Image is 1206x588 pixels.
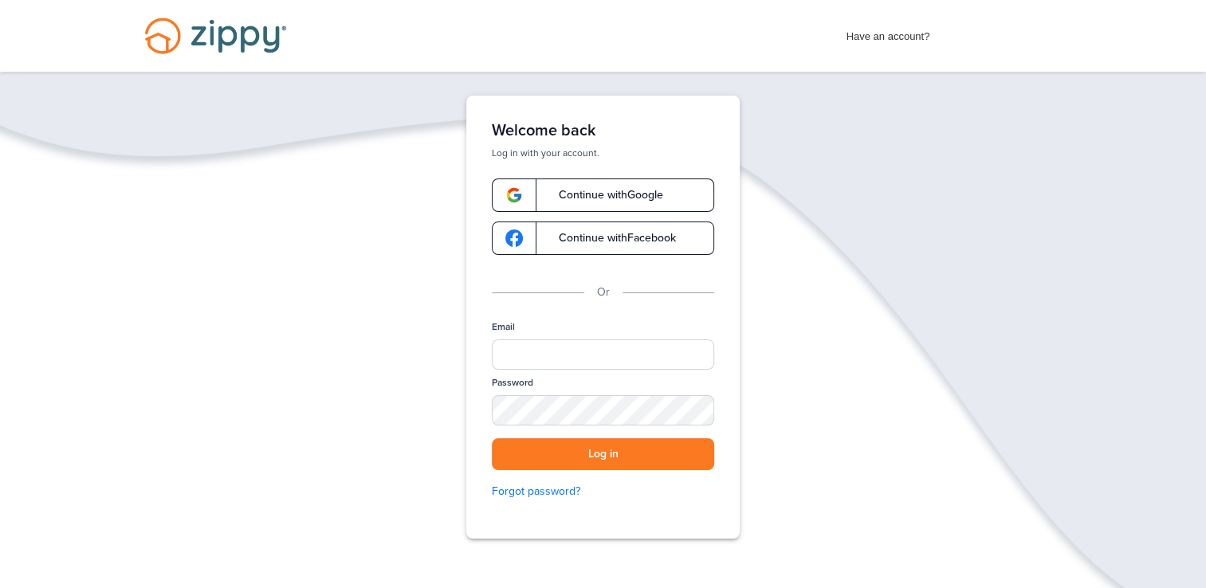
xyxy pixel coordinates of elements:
[492,339,714,370] input: Email
[492,147,714,159] p: Log in with your account.
[847,20,930,45] span: Have an account?
[543,233,676,244] span: Continue with Facebook
[492,395,714,425] input: Password
[492,483,714,500] a: Forgot password?
[492,121,714,140] h1: Welcome back
[492,320,515,334] label: Email
[492,438,714,471] button: Log in
[492,221,714,255] a: google-logoContinue withFacebook
[492,178,714,212] a: google-logoContinue withGoogle
[543,190,663,201] span: Continue with Google
[492,376,533,390] label: Password
[505,229,523,247] img: google-logo
[597,284,610,301] p: Or
[505,186,523,204] img: google-logo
